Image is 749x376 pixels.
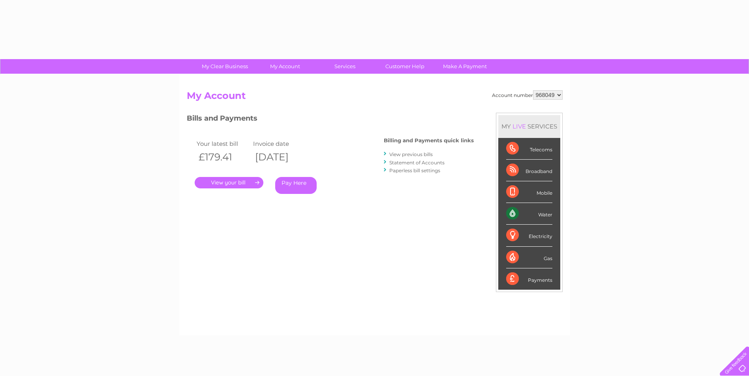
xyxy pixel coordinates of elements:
[506,268,552,290] div: Payments
[506,138,552,160] div: Telecoms
[187,90,563,105] h2: My Account
[312,59,377,74] a: Services
[498,115,560,138] div: MY SERVICES
[192,59,257,74] a: My Clear Business
[389,151,433,157] a: View previous bills
[506,160,552,181] div: Broadband
[251,149,308,165] th: [DATE]
[384,138,474,143] h4: Billing and Payments quick links
[506,225,552,246] div: Electricity
[187,113,474,127] h3: Bills and Payments
[275,177,317,194] a: Pay Here
[511,123,527,130] div: LIVE
[389,160,445,166] a: Statement of Accounts
[506,247,552,268] div: Gas
[195,138,252,149] td: Your latest bill
[195,177,263,188] a: .
[252,59,317,74] a: My Account
[389,168,440,173] a: Paperless bill settings
[251,138,308,149] td: Invoice date
[432,59,497,74] a: Make A Payment
[506,203,552,225] div: Water
[195,149,252,165] th: £179.41
[372,59,437,74] a: Customer Help
[492,90,563,100] div: Account number
[506,181,552,203] div: Mobile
